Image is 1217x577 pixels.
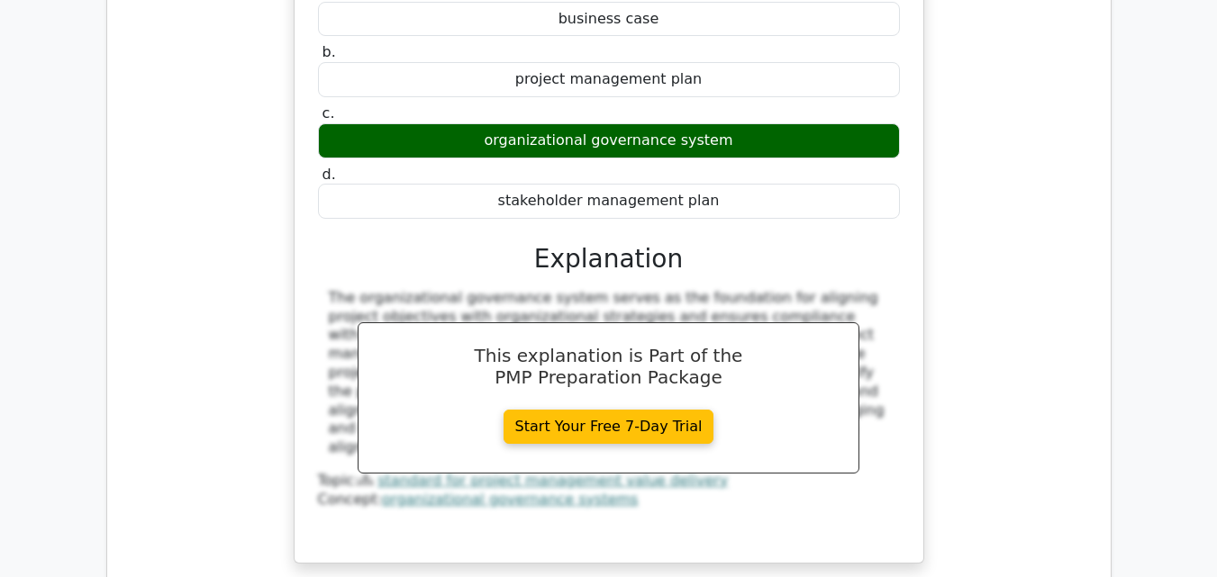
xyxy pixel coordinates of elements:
div: organizational governance system [318,123,900,158]
div: business case [318,2,900,37]
a: standard for project management value delivery [377,472,728,489]
a: organizational governance systems [382,491,638,508]
div: Concept: [318,491,900,509]
span: c. [322,104,335,122]
div: The organizational governance system serves as the foundation for aligning project objectives wit... [329,289,889,457]
div: stakeholder management plan [318,184,900,219]
h3: Explanation [329,244,889,275]
span: b. [322,43,336,60]
a: Start Your Free 7-Day Trial [504,410,714,444]
div: Topic: [318,472,900,491]
div: project management plan [318,62,900,97]
span: d. [322,166,336,183]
